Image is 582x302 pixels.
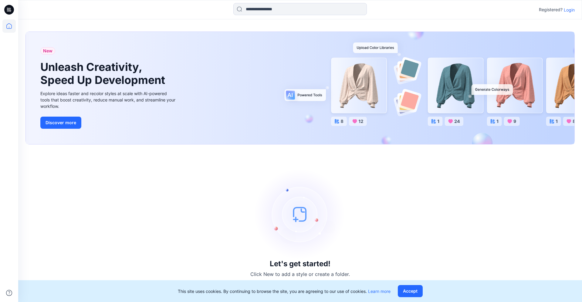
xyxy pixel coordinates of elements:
[40,61,168,87] h1: Unleash Creativity, Speed Up Development
[43,47,52,55] span: New
[40,90,177,109] div: Explore ideas faster and recolor styles at scale with AI-powered tools that boost creativity, red...
[270,260,330,268] h3: Let's get started!
[250,270,350,278] p: Click New to add a style or create a folder.
[564,7,575,13] p: Login
[255,169,346,260] img: empty-state-image.svg
[398,285,423,297] button: Accept
[178,288,391,294] p: This site uses cookies. By continuing to browse the site, you are agreeing to our use of cookies.
[40,117,81,129] button: Discover more
[368,289,391,294] a: Learn more
[40,117,177,129] a: Discover more
[539,6,563,13] p: Registered?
